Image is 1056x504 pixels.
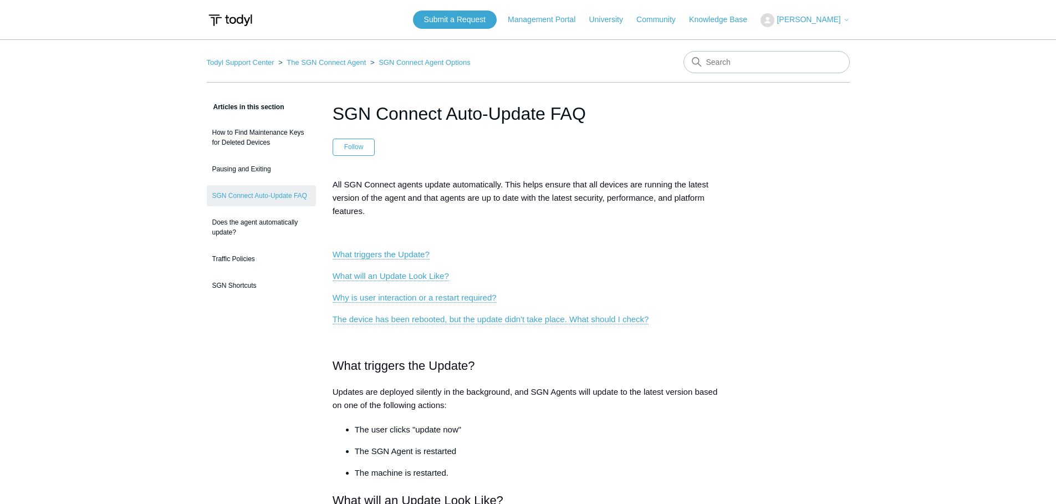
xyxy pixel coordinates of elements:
[276,58,368,67] li: The SGN Connect Agent
[368,58,471,67] li: SGN Connect Agent Options
[333,139,375,155] button: Follow Article
[355,466,724,480] p: The machine is restarted.
[333,314,649,324] a: The device has been rebooted, but the update didn't take place. What should I check?
[207,212,316,243] a: Does the agent automatically update?
[333,359,475,373] span: What triggers the Update?
[207,185,316,206] a: SGN Connect Auto-Update FAQ
[508,14,586,26] a: Management Portal
[287,58,366,67] a: The SGN Connect Agent
[207,103,284,111] span: Articles in this section
[207,159,316,180] a: Pausing and Exiting
[355,423,724,436] li: The user clicks "update now"
[333,387,718,410] span: Updates are deployed silently in the background, and SGN Agents will update to the latest version...
[689,14,758,26] a: Knowledge Base
[207,10,254,30] img: Todyl Support Center Help Center home page
[333,100,724,127] h1: SGN Connect Auto-Update FAQ
[777,15,840,24] span: [PERSON_NAME]
[683,51,850,73] input: Search
[333,250,430,259] a: What triggers the Update?
[333,271,449,281] a: What will an Update Look Like?
[589,14,634,26] a: University
[207,122,316,153] a: How to Find Maintenance Keys for Deleted Devices
[207,58,274,67] a: Todyl Support Center
[207,275,316,296] a: SGN Shortcuts
[207,58,277,67] li: Todyl Support Center
[355,445,724,458] p: The SGN Agent is restarted
[207,248,316,269] a: Traffic Policies
[333,293,497,303] a: Why is user interaction or a restart required?
[413,11,497,29] a: Submit a Request
[379,58,470,67] a: SGN Connect Agent Options
[333,180,708,216] span: All SGN Connect agents update automatically. This helps ensure that all devices are running the l...
[636,14,687,26] a: Community
[761,13,849,27] button: [PERSON_NAME]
